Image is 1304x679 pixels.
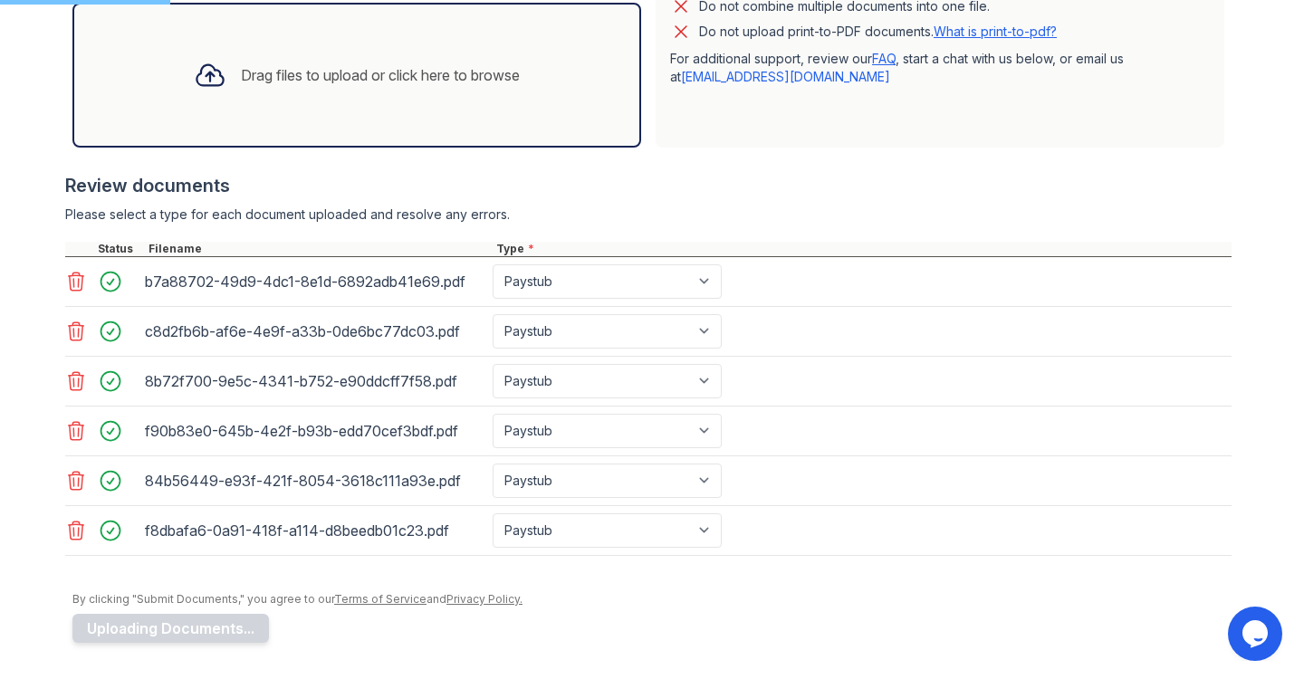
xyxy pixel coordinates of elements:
a: Terms of Service [334,592,427,606]
div: b7a88702-49d9-4dc1-8e1d-6892adb41e69.pdf [145,267,485,296]
button: Uploading Documents... [72,614,269,643]
div: Status [94,242,145,256]
div: Filename [145,242,493,256]
div: Type [493,242,1232,256]
div: Please select a type for each document uploaded and resolve any errors. [65,206,1232,224]
a: What is print-to-pdf? [934,24,1057,39]
div: 84b56449-e93f-421f-8054-3618c111a93e.pdf [145,466,485,495]
a: FAQ [872,51,896,66]
div: f8dbafa6-0a91-418f-a114-d8beedb01c23.pdf [145,516,485,545]
div: By clicking "Submit Documents," you agree to our and [72,592,1232,607]
p: Do not upload print-to-PDF documents. [699,23,1057,41]
a: Privacy Policy. [446,592,523,606]
div: Drag files to upload or click here to browse [241,64,520,86]
div: Review documents [65,173,1232,198]
div: f90b83e0-645b-4e2f-b93b-edd70cef3bdf.pdf [145,416,485,445]
div: 8b72f700-9e5c-4341-b752-e90ddcff7f58.pdf [145,367,485,396]
a: [EMAIL_ADDRESS][DOMAIN_NAME] [681,69,890,84]
iframe: chat widget [1228,607,1286,661]
div: c8d2fb6b-af6e-4e9f-a33b-0de6bc77dc03.pdf [145,317,485,346]
p: For additional support, review our , start a chat with us below, or email us at [670,50,1210,86]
